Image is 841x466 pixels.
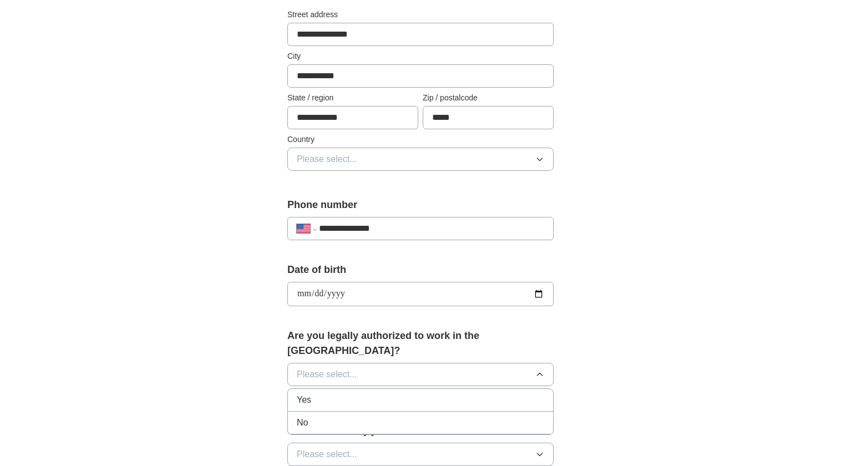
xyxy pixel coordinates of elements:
label: Zip / postalcode [423,92,554,104]
button: Please select... [287,443,554,466]
label: State / region [287,92,418,104]
label: Phone number [287,197,554,212]
label: Date of birth [287,262,554,277]
span: Please select... [297,153,357,166]
span: Please select... [297,368,357,381]
span: Yes [297,393,311,407]
label: Are you legally authorized to work in the [GEOGRAPHIC_DATA]? [287,328,554,358]
span: Please select... [297,448,357,461]
label: Country [287,134,554,145]
label: Street address [287,9,554,21]
button: Please select... [287,148,554,171]
button: Please select... [287,363,554,386]
label: City [287,50,554,62]
span: No [297,416,308,429]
